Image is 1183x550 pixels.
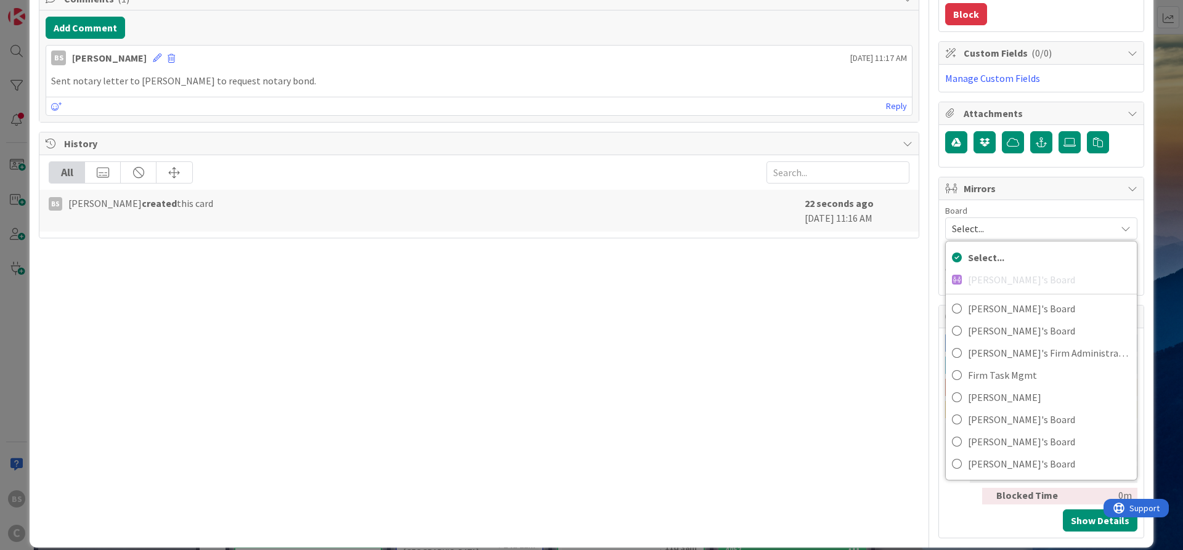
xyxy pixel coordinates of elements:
[964,106,1121,121] span: Attachments
[46,17,125,39] button: Add Comment
[945,72,1040,84] a: Manage Custom Fields
[68,196,213,211] span: [PERSON_NAME] this card
[49,197,62,211] div: BS
[886,99,907,114] a: Reply
[968,366,1131,384] span: Firm Task Mgmt
[766,161,909,184] input: Search...
[964,46,1121,60] span: Custom Fields
[850,52,907,65] span: [DATE] 11:17 AM
[968,344,1131,362] span: [PERSON_NAME]'s Firm Administration Board
[805,197,874,209] b: 22 seconds ago
[946,246,1137,269] a: Select...
[946,386,1137,408] a: [PERSON_NAME]
[968,322,1131,340] span: [PERSON_NAME]'s Board
[952,220,1110,237] span: Select...
[142,197,177,209] b: created
[946,297,1137,320] a: [PERSON_NAME]'s Board
[1069,488,1132,504] div: 0m
[64,136,896,151] span: History
[968,248,1131,267] span: Select...
[946,320,1137,342] a: [PERSON_NAME]'s Board
[805,196,909,225] div: [DATE] 11:16 AM
[49,162,85,183] div: All
[51,74,907,88] p: Sent notary letter to [PERSON_NAME] to request notary bond.
[946,364,1137,386] a: Firm Task Mgmt
[51,51,66,65] div: BS
[968,410,1131,429] span: [PERSON_NAME]'s Board
[945,3,987,25] button: Block
[946,431,1137,453] a: [PERSON_NAME]'s Board
[946,453,1137,475] a: [PERSON_NAME]'s Board
[968,299,1131,318] span: [PERSON_NAME]'s Board
[1063,509,1137,532] button: Show Details
[26,2,56,17] span: Support
[1031,47,1052,59] span: ( 0/0 )
[946,408,1137,431] a: [PERSON_NAME]'s Board
[964,181,1121,196] span: Mirrors
[968,432,1131,451] span: [PERSON_NAME]'s Board
[968,388,1131,406] span: [PERSON_NAME]
[996,488,1064,504] div: Blocked Time
[945,206,967,215] span: Board
[946,342,1137,364] a: [PERSON_NAME]'s Firm Administration Board
[968,455,1131,473] span: [PERSON_NAME]'s Board
[72,51,147,65] div: [PERSON_NAME]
